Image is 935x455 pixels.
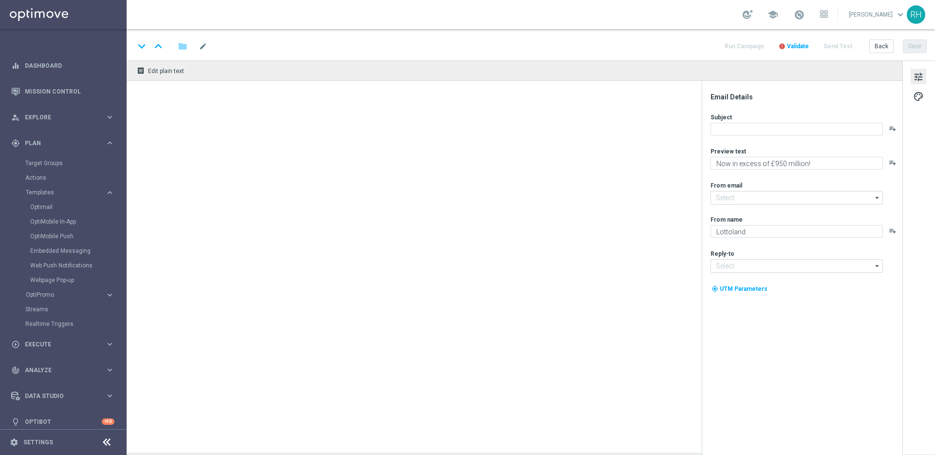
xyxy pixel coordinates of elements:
[25,287,126,302] div: OptiPromo
[11,341,115,348] button: play_circle_outline Execute keyboard_arrow_right
[869,39,894,53] button: Back
[30,200,126,214] div: Optimail
[11,88,115,95] div: Mission Control
[711,191,883,205] input: Select
[148,68,184,75] span: Edit plain text
[11,340,20,349] i: play_circle_outline
[11,418,115,426] div: lightbulb Optibot +10
[11,392,105,400] div: Data Studio
[25,302,126,317] div: Streams
[873,260,882,272] i: arrow_drop_down
[11,113,105,122] div: Explore
[720,285,767,292] span: UTM Parameters
[787,43,809,50] span: Validate
[711,250,734,258] label: Reply-to
[30,214,126,229] div: OptiMobile In-App
[11,139,105,148] div: Plan
[30,203,101,211] a: Optimail
[25,174,101,182] a: Actions
[25,189,115,196] div: Templates keyboard_arrow_right
[11,340,105,349] div: Execute
[137,67,145,75] i: receipt
[777,40,810,53] button: error Validate
[11,62,115,70] button: equalizer Dashboard
[134,39,149,54] i: keyboard_arrow_down
[11,61,20,70] i: equalizer
[911,88,926,104] button: palette
[11,114,115,121] button: person_search Explore keyboard_arrow_right
[848,7,907,22] a: [PERSON_NAME]keyboard_arrow_down
[711,216,743,224] label: From name
[873,191,882,204] i: arrow_drop_down
[11,366,115,374] button: track_changes Analyze keyboard_arrow_right
[199,42,207,51] span: mode_edit
[11,139,115,147] button: gps_fixed Plan keyboard_arrow_right
[26,292,95,298] span: OptiPromo
[711,285,718,292] i: my_location
[25,185,126,287] div: Templates
[30,247,101,255] a: Embedded Messaging
[25,367,105,373] span: Analyze
[779,43,785,50] i: error
[11,366,105,375] div: Analyze
[178,40,187,52] i: folder
[105,365,114,375] i: keyboard_arrow_right
[889,159,897,167] button: playlist_add
[23,439,53,445] a: Settings
[102,418,114,425] div: +10
[11,78,114,104] div: Mission Control
[105,340,114,349] i: keyboard_arrow_right
[25,156,126,171] div: Target Groups
[711,93,901,101] div: Email Details
[177,38,188,54] button: folder
[25,53,114,78] a: Dashboard
[30,232,101,240] a: OptiMobile Push
[25,320,101,328] a: Realtime Triggers
[25,341,105,347] span: Execute
[11,113,20,122] i: person_search
[903,39,927,53] button: Save
[11,53,114,78] div: Dashboard
[105,113,114,122] i: keyboard_arrow_right
[911,69,926,84] button: tune
[26,190,105,195] div: Templates
[913,71,924,83] span: tune
[26,190,95,195] span: Templates
[30,229,126,244] div: OptiMobile Push
[134,64,188,77] button: receipt Edit plain text
[30,273,126,287] div: Webpage Pop-up
[25,171,126,185] div: Actions
[907,5,925,24] div: RH
[889,227,897,235] button: playlist_add
[25,317,126,331] div: Realtime Triggers
[25,159,101,167] a: Target Groups
[25,114,105,120] span: Explore
[25,409,102,435] a: Optibot
[30,218,101,226] a: OptiMobile In-App
[767,9,778,20] span: school
[105,290,114,300] i: keyboard_arrow_right
[25,140,105,146] span: Plan
[711,182,742,190] label: From email
[913,90,924,103] span: palette
[711,148,746,155] label: Preview text
[105,138,114,148] i: keyboard_arrow_right
[25,78,114,104] a: Mission Control
[26,292,105,298] div: OptiPromo
[11,409,114,435] div: Optibot
[889,125,897,133] i: playlist_add
[25,291,115,299] button: OptiPromo keyboard_arrow_right
[30,244,126,258] div: Embedded Messaging
[895,9,906,20] span: keyboard_arrow_down
[711,284,768,294] button: my_location UTM Parameters
[30,258,126,273] div: Web Push Notifications
[105,188,114,197] i: keyboard_arrow_right
[25,305,101,313] a: Streams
